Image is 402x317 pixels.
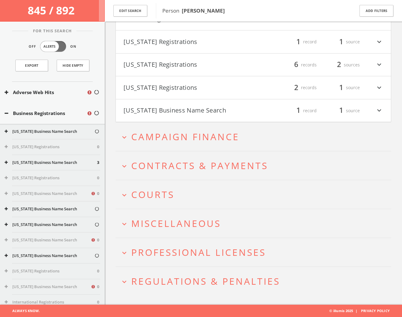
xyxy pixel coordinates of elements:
[280,82,317,93] div: records
[291,59,301,70] span: 6
[280,105,317,116] div: record
[97,284,99,290] span: 0
[182,7,225,14] b: [PERSON_NAME]
[323,37,360,47] div: source
[120,278,128,286] i: expand_more
[323,105,360,116] div: source
[131,217,221,230] span: Miscellaneous
[375,82,383,93] i: expand_more
[120,276,391,286] button: expand_moreRegulations & Penalties
[5,284,91,290] button: [US_STATE] Business Name Search
[120,249,128,257] i: expand_more
[329,305,397,317] span: © illumis 2025
[131,188,174,201] span: Courts
[334,59,344,70] span: 2
[57,60,89,71] button: Hide Empty
[131,246,266,259] span: Professional Licenses
[323,60,360,70] div: sources
[28,3,77,18] span: 845 / 892
[120,247,391,257] button: expand_moreProfessional Licenses
[120,189,391,200] button: expand_moreCourts
[124,37,254,47] button: [US_STATE] Registrations
[120,160,391,171] button: expand_moreContracts & Payments
[97,268,99,274] span: 0
[5,305,40,317] span: Always Know.
[5,144,97,150] button: [US_STATE] Registrations
[15,60,48,71] a: Export
[162,7,225,14] span: Person
[5,175,97,181] button: [US_STATE] Registrations
[97,144,99,150] span: 0
[294,36,303,47] span: 1
[113,5,147,17] button: Edit Search
[124,82,254,93] button: [US_STATE] Registrations
[375,37,383,47] i: expand_more
[375,105,383,116] i: expand_more
[5,268,97,274] button: [US_STATE] Registrations
[280,60,317,70] div: records
[5,191,91,197] button: [US_STATE] Business Name Search
[124,105,254,116] button: [US_STATE] Business Name Search
[120,162,128,170] i: expand_more
[97,299,99,305] span: 0
[5,89,87,96] button: Adverse Web Hits
[124,60,254,70] button: [US_STATE] Registrations
[5,129,94,135] button: [US_STATE] Business Name Search
[291,82,301,93] span: 2
[336,36,346,47] span: 1
[5,160,97,166] button: [US_STATE] Business Name Search
[294,105,303,116] span: 1
[375,60,383,70] i: expand_more
[5,110,87,117] button: Business Registrations
[359,5,393,17] button: Add Filters
[5,299,97,305] button: International Registrations
[97,237,99,243] span: 0
[131,159,268,172] span: Contracts & Payments
[131,130,239,143] span: Campaign Finance
[28,28,76,34] span: For This Search
[336,105,346,116] span: 1
[131,275,280,287] span: Regulations & Penalties
[120,191,128,199] i: expand_more
[5,253,94,259] button: [US_STATE] Business Name Search
[5,237,91,243] button: [US_STATE] Business Name Search
[120,220,128,228] i: expand_more
[5,222,94,228] button: [US_STATE] Business Name Search
[336,82,346,93] span: 1
[120,133,128,141] i: expand_more
[120,132,391,142] button: expand_moreCampaign Finance
[120,218,391,228] button: expand_moreMiscellaneous
[97,191,99,197] span: 0
[97,175,99,181] span: 0
[361,308,390,313] a: Privacy Policy
[323,82,360,93] div: source
[97,160,99,166] span: 3
[29,44,36,49] span: Off
[280,37,317,47] div: record
[353,308,360,313] span: |
[70,44,76,49] span: On
[5,206,94,212] button: [US_STATE] Business Name Search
